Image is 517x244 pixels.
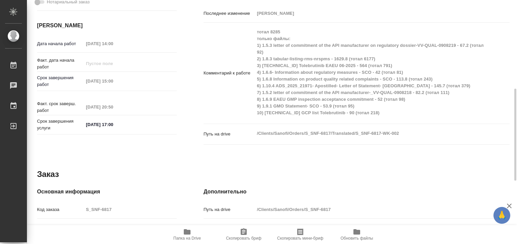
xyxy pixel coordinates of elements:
input: Пустое поле [254,222,484,232]
input: Пустое поле [83,76,142,86]
h4: Основная информация [37,188,177,196]
textarea: /Clients/Sanofi/Orders/S_SNF-6817/Translated/S_SNF-6817-WK-002 [254,128,484,139]
p: Дата начала работ [37,40,83,47]
input: Пустое поле [83,39,142,49]
button: Скопировать бриф [215,225,272,244]
input: Пустое поле [83,59,142,68]
p: Код заказа [37,206,83,213]
p: Путь к заказу [204,224,255,231]
p: Последнее изменение [204,10,255,17]
p: Срок завершения работ [37,74,83,88]
span: Обновить файлы [341,236,373,241]
button: Папка на Drive [159,225,215,244]
input: Пустое поле [83,102,142,112]
span: 🙏 [496,208,508,222]
h4: [PERSON_NAME] [37,22,177,30]
input: Пустое поле [83,222,176,232]
input: ✎ Введи что-нибудь [83,120,142,129]
p: Факт. дата начала работ [37,57,83,70]
p: Срок завершения услуги [37,118,83,131]
p: Путь на drive [204,131,255,138]
input: Пустое поле [83,205,176,214]
p: Факт. срок заверш. работ [37,100,83,114]
p: Комментарий к работе [204,70,255,77]
p: Номер РО [37,224,83,231]
input: Пустое поле [254,205,484,214]
span: Скопировать бриф [226,236,261,241]
button: Обновить файлы [329,225,385,244]
p: Путь на drive [204,206,255,213]
h4: Дополнительно [204,188,510,196]
span: Папка на Drive [173,236,201,241]
textarea: тотал 8285 только файлы: 1) 1.5.3 letter of commitment of the API manufacturer on regulatory doss... [254,26,484,119]
span: Скопировать мини-бриф [277,236,323,241]
button: Скопировать мини-бриф [272,225,329,244]
h2: Заказ [37,169,59,180]
button: 🙏 [493,207,510,224]
input: Пустое поле [254,8,484,18]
